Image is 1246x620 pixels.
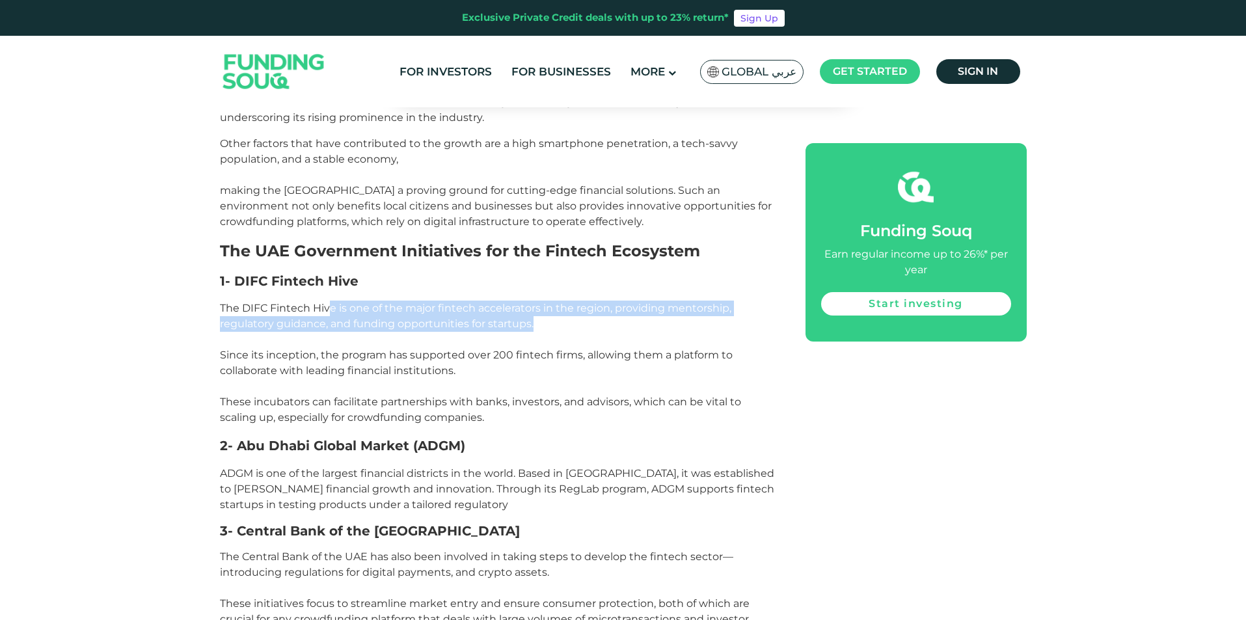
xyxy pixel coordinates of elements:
[821,292,1011,316] a: Start investing
[958,65,998,77] span: Sign in
[707,66,719,77] img: SA Flag
[220,137,772,228] span: Other factors that have contributed to the growth are a high smartphone penetration, a tech-savvy...
[734,10,785,27] a: Sign Up
[630,65,665,78] span: More
[722,64,796,79] span: Global عربي
[220,273,359,289] span: 1- DIFC Fintech Hive
[898,169,934,205] img: fsicon
[821,247,1011,278] div: Earn regular income up to 26%* per year
[220,241,700,260] span: The UAE Government Initiatives for the Fintech Ecosystem
[833,65,907,77] span: Get started
[220,467,774,511] span: ADGM is one of the largest financial districts in the world. Based in [GEOGRAPHIC_DATA], it was e...
[210,39,338,105] img: Logo
[220,523,776,539] h3: 3- Central Bank of the [GEOGRAPHIC_DATA]
[462,10,729,25] div: Exclusive Private Credit deals with up to 23% return*
[396,61,495,83] a: For Investors
[860,221,972,240] span: Funding Souq
[220,302,741,424] span: The DIFC Fintech Hive is one of the major fintech accelerators in the region, providing mentorshi...
[508,61,614,83] a: For Businesses
[220,438,465,453] span: 2- Abu Dhabi Global Market (ADGM)
[936,59,1020,84] a: Sign in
